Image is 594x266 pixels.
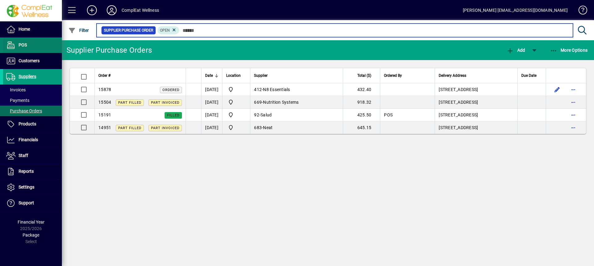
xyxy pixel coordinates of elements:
[226,72,246,79] div: Location
[67,25,91,36] button: Filter
[3,180,62,195] a: Settings
[118,126,141,130] span: Part Filled
[3,95,62,106] a: Payments
[226,124,246,131] span: ComplEat Wellness
[250,96,343,109] td: -
[263,87,290,92] span: N8 Essentials
[19,42,27,47] span: POS
[104,27,153,33] span: Supplier Purchase Order
[463,5,568,15] div: [PERSON_NAME] [EMAIL_ADDRESS][DOMAIN_NAME]
[19,27,30,32] span: Home
[568,85,578,94] button: More options
[205,72,213,79] span: Date
[384,72,402,79] span: Ordered By
[226,86,246,93] span: ComplEat Wellness
[201,121,222,134] td: [DATE]
[384,72,431,79] div: Ordered By
[3,106,62,116] a: Purchase Orders
[254,112,259,117] span: 92
[435,83,517,96] td: [STREET_ADDRESS]
[3,132,62,148] a: Financials
[19,200,34,205] span: Support
[3,37,62,53] a: POS
[568,110,578,120] button: More options
[98,87,111,92] span: 15878
[98,112,111,117] span: 15191
[343,83,380,96] td: 432.40
[98,72,182,79] div: Order #
[23,233,39,238] span: Package
[254,72,268,79] span: Supplier
[18,220,45,225] span: Financial Year
[435,109,517,121] td: [STREET_ADDRESS]
[19,121,36,126] span: Products
[19,185,34,190] span: Settings
[260,112,272,117] span: Salud
[343,96,380,109] td: 918.32
[162,88,179,92] span: Ordered
[6,87,26,92] span: Invoices
[263,125,273,130] span: Neat
[550,48,588,53] span: More Options
[3,85,62,95] a: Invoices
[250,83,343,96] td: -
[6,98,29,103] span: Payments
[226,98,246,106] span: ComplEat Wellness
[102,5,122,16] button: Profile
[568,123,578,133] button: More options
[122,5,159,15] div: ComplEat Wellness
[19,169,34,174] span: Reports
[254,72,339,79] div: Supplier
[343,121,380,134] td: 645.15
[19,137,38,142] span: Financials
[506,48,525,53] span: Add
[3,22,62,37] a: Home
[435,96,517,109] td: [STREET_ADDRESS]
[19,74,36,79] span: Suppliers
[201,109,222,121] td: [DATE]
[201,83,222,96] td: [DATE]
[167,113,179,117] span: Filled
[568,97,578,107] button: More options
[254,100,262,105] span: 669
[3,195,62,211] a: Support
[549,45,589,56] button: More Options
[19,58,40,63] span: Customers
[254,87,262,92] span: 412
[439,72,466,79] span: Delivery Address
[98,125,111,130] span: 14951
[98,100,111,105] span: 15504
[6,108,42,113] span: Purchase Orders
[151,126,179,130] span: Part Invoiced
[263,100,299,105] span: Nutrition Systems
[343,109,380,121] td: 425.50
[347,72,377,79] div: Total ($)
[574,1,586,21] a: Knowledge Base
[357,72,371,79] span: Total ($)
[82,5,102,16] button: Add
[505,45,527,56] button: Add
[68,28,89,33] span: Filter
[118,101,141,105] span: Part Filled
[205,72,218,79] div: Date
[3,53,62,69] a: Customers
[521,72,536,79] span: Due Date
[19,153,28,158] span: Staff
[3,116,62,132] a: Products
[250,121,343,134] td: -
[151,101,179,105] span: Part Invoiced
[98,72,110,79] span: Order #
[384,112,393,117] span: POS
[3,148,62,164] a: Staff
[435,121,517,134] td: [STREET_ADDRESS]
[201,96,222,109] td: [DATE]
[160,28,170,33] span: Open
[226,111,246,119] span: ComplEat Wellness
[254,125,262,130] span: 683
[3,164,62,179] a: Reports
[521,72,542,79] div: Due Date
[250,109,343,121] td: -
[157,26,179,34] mat-chip: Completion Status: Open
[226,72,241,79] span: Location
[552,85,562,94] button: Edit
